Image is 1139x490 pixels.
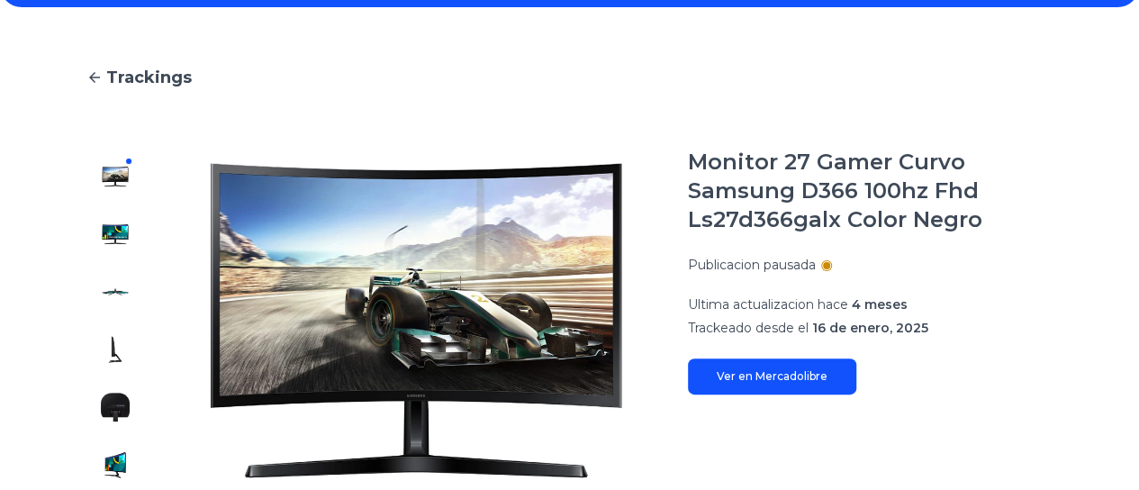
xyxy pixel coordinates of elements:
img: Monitor 27 Gamer Curvo Samsung D366 100hz Fhd Ls27d366galx Color Negro [101,450,130,479]
img: Monitor 27 Gamer Curvo Samsung D366 100hz Fhd Ls27d366galx Color Negro [101,162,130,191]
img: Monitor 27 Gamer Curvo Samsung D366 100hz Fhd Ls27d366galx Color Negro [101,393,130,422]
p: Publicacion pausada [688,256,816,274]
span: Trackings [106,65,192,90]
span: 4 meses [852,296,908,313]
img: Monitor 27 Gamer Curvo Samsung D366 100hz Fhd Ls27d366galx Color Negro [101,220,130,249]
a: Ver en Mercadolibre [688,358,856,395]
h1: Monitor 27 Gamer Curvo Samsung D366 100hz Fhd Ls27d366galx Color Negro [688,148,1053,234]
span: Trackeado desde el [688,320,809,336]
img: Monitor 27 Gamer Curvo Samsung D366 100hz Fhd Ls27d366galx Color Negro [101,277,130,306]
img: Monitor 27 Gamer Curvo Samsung D366 100hz Fhd Ls27d366galx Color Negro [101,335,130,364]
span: Ultima actualizacion hace [688,296,848,313]
a: Trackings [86,65,1053,90]
span: 16 de enero, 2025 [812,320,928,336]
